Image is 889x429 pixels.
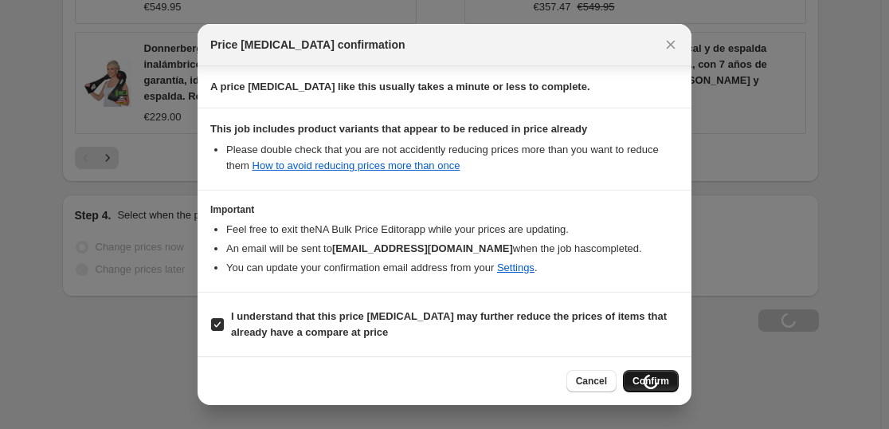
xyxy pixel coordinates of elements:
b: I understand that this price [MEDICAL_DATA] may further reduce the prices of items that already h... [231,310,667,338]
span: Cancel [576,375,607,388]
span: Price [MEDICAL_DATA] confirmation [210,37,405,53]
b: This job includes product variants that appear to be reduced in price already [210,123,587,135]
button: Close [660,33,682,56]
li: An email will be sent to when the job has completed . [226,241,679,257]
a: Settings [497,262,535,274]
b: A price [MEDICAL_DATA] like this usually takes a minute or less to complete. [210,81,590,92]
li: Please double check that you are not accidently reducing prices more than you want to reduce them [226,142,679,174]
li: Feel free to exit the NA Bulk Price Editor app while your prices are updating. [226,222,679,238]
a: How to avoid reducing prices more than once [253,159,460,171]
b: [EMAIL_ADDRESS][DOMAIN_NAME] [332,242,513,254]
button: Cancel [566,370,617,392]
h3: Important [210,203,679,216]
li: You can update your confirmation email address from your . [226,260,679,276]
